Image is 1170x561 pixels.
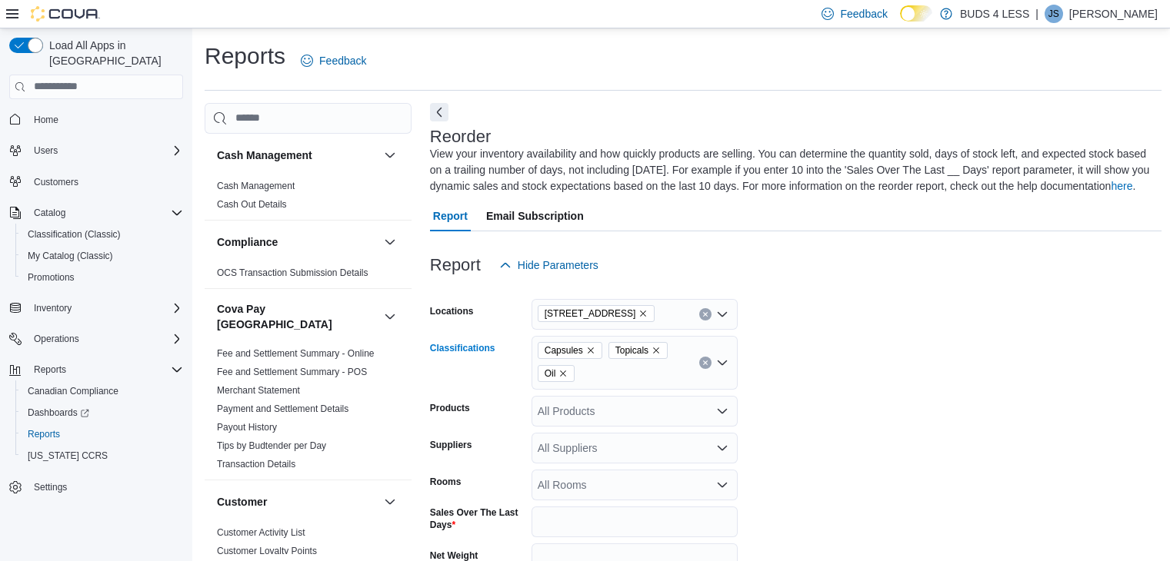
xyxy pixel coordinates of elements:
button: Classification (Classic) [15,224,189,245]
a: Classification (Classic) [22,225,127,244]
h3: Cova Pay [GEOGRAPHIC_DATA] [217,301,378,332]
span: Topicals [608,342,668,359]
div: View your inventory availability and how quickly products are selling. You can determine the quan... [430,146,1155,194]
button: Operations [3,328,189,350]
a: Customers [28,173,85,191]
button: Catalog [3,202,189,224]
button: Hide Parameters [493,250,605,280]
button: Catalog [28,204,72,222]
a: OCS Transaction Submission Details [217,267,368,278]
span: Washington CCRS [22,446,183,465]
button: Open list of options [716,357,728,369]
span: Classification (Classic) [28,228,121,241]
div: Cova Pay [GEOGRAPHIC_DATA] [205,344,412,480]
h3: Reorder [430,128,491,146]
span: Users [28,141,183,160]
span: Promotions [22,268,183,287]
span: Home [28,110,183,129]
a: Settings [28,478,73,496]
button: Open list of options [716,479,728,491]
span: Oil [538,365,575,382]
button: Clear input [699,308,712,320]
a: here [1111,180,1132,192]
span: Reports [34,363,66,376]
span: Reports [22,425,183,443]
button: Reports [28,360,72,379]
span: My Catalog (Classic) [28,250,113,262]
label: Classifications [430,342,495,354]
a: Reports [22,425,66,443]
button: Remove Oil from selection in this group [558,369,568,378]
button: Remove 23 Young Street from selection in this group [638,309,648,318]
button: Settings [3,476,189,498]
a: Fee and Settlement Summary - POS [217,367,367,377]
button: Home [3,108,189,131]
a: Merchant Statement [217,385,300,396]
p: BUDS 4 LESS [960,5,1029,23]
a: Transaction Details [217,459,295,470]
span: Fee and Settlement Summary - POS [217,366,367,378]
a: Fee and Settlement Summary - Online [217,348,375,359]
button: [US_STATE] CCRS [15,445,189,466]
img: Cova [31,6,100,22]
span: Reports [28,360,183,379]
span: Feedback [319,53,366,68]
span: [US_STATE] CCRS [28,450,108,462]
span: Tips by Budtender per Day [217,440,326,452]
span: Capsules [545,343,583,358]
button: Cova Pay [GEOGRAPHIC_DATA] [381,307,399,326]
button: Inventory [28,299,78,317]
p: [PERSON_NAME] [1069,5,1158,23]
span: Load All Apps in [GEOGRAPHIC_DATA] [43,38,183,68]
a: Promotions [22,268,81,287]
button: Open list of options [716,308,728,320]
button: Open list of options [716,405,728,417]
span: Transaction Details [217,458,295,470]
button: Clear input [699,357,712,369]
a: Payment and Settlement Details [217,403,348,414]
span: 23 Young Street [538,305,655,322]
span: Inventory [28,299,183,317]
span: Cash Management [217,180,295,192]
label: Products [430,402,470,414]
button: Customers [3,171,189,193]
span: My Catalog (Classic) [22,247,183,265]
button: My Catalog (Classic) [15,245,189,267]
span: Fee and Settlement Summary - Online [217,347,375,360]
span: Users [34,144,58,157]
span: Topicals [615,343,648,358]
a: Customer Loyalty Points [217,546,317,556]
a: Feedback [295,45,372,76]
h3: Customer [217,494,267,510]
button: Reports [3,359,189,380]
span: Hide Parameters [518,257,598,273]
span: Payout History [217,421,277,433]
button: Compliance [381,233,399,251]
h1: Reports [205,41,285,71]
span: Customers [28,172,183,191]
div: Jon Stephan [1045,5,1063,23]
span: Canadian Compliance [22,382,183,400]
button: Customer [381,493,399,511]
span: Catalog [28,204,183,222]
label: Suppliers [430,439,472,451]
span: Settings [28,477,183,496]
button: Users [3,140,189,161]
span: Oil [545,366,556,381]
label: Locations [430,305,474,317]
span: Customer Loyalty Points [217,545,317,557]
span: Cash Out Details [217,198,287,211]
h3: Compliance [217,234,278,250]
span: Payment and Settlement Details [217,403,348,415]
a: Customer Activity List [217,527,305,538]
a: Dashboards [22,403,95,422]
div: Compliance [205,264,412,288]
button: Compliance [217,234,378,250]
button: Reports [15,423,189,445]
a: Payout History [217,422,277,433]
span: Promotions [28,271,75,284]
span: Report [433,201,468,231]
a: Cash Out Details [217,199,287,210]
span: Home [34,114,58,126]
